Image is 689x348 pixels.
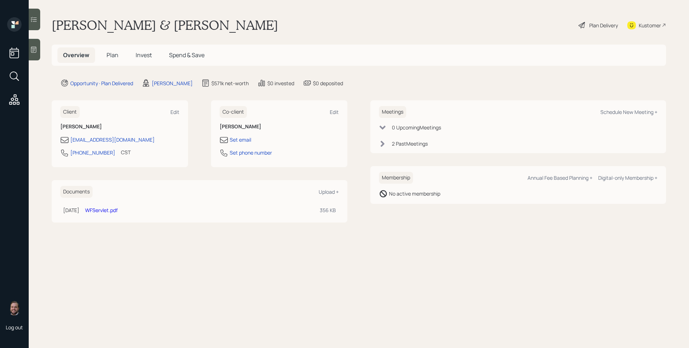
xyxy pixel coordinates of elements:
[319,188,339,195] div: Upload +
[330,109,339,115] div: Edit
[392,140,428,147] div: 2 Past Meeting s
[70,79,133,87] div: Opportunity · Plan Delivered
[211,79,249,87] div: $571k net-worth
[220,124,339,130] h6: [PERSON_NAME]
[152,79,193,87] div: [PERSON_NAME]
[60,186,93,198] h6: Documents
[70,136,155,143] div: [EMAIL_ADDRESS][DOMAIN_NAME]
[230,149,272,156] div: Set phone number
[70,149,115,156] div: [PHONE_NUMBER]
[121,148,131,156] div: CST
[230,136,251,143] div: Set email
[600,109,657,115] div: Schedule New Meeting +
[7,301,22,315] img: james-distasi-headshot.png
[392,124,441,131] div: 0 Upcoming Meeting s
[379,106,406,118] h6: Meetings
[528,174,592,181] div: Annual Fee Based Planning +
[136,51,152,59] span: Invest
[107,51,118,59] span: Plan
[639,22,661,29] div: Kustomer
[313,79,343,87] div: $0 deposited
[267,79,294,87] div: $0 invested
[60,106,80,118] h6: Client
[598,174,657,181] div: Digital-only Membership +
[389,190,440,197] div: No active membership
[63,206,79,214] div: [DATE]
[6,324,23,331] div: Log out
[589,22,618,29] div: Plan Delivery
[63,51,89,59] span: Overview
[220,106,247,118] h6: Co-client
[320,206,336,214] div: 356 KB
[170,109,179,115] div: Edit
[85,207,118,214] a: WFServlet.pdf
[52,17,278,33] h1: [PERSON_NAME] & [PERSON_NAME]
[379,172,413,184] h6: Membership
[60,124,179,130] h6: [PERSON_NAME]
[169,51,205,59] span: Spend & Save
